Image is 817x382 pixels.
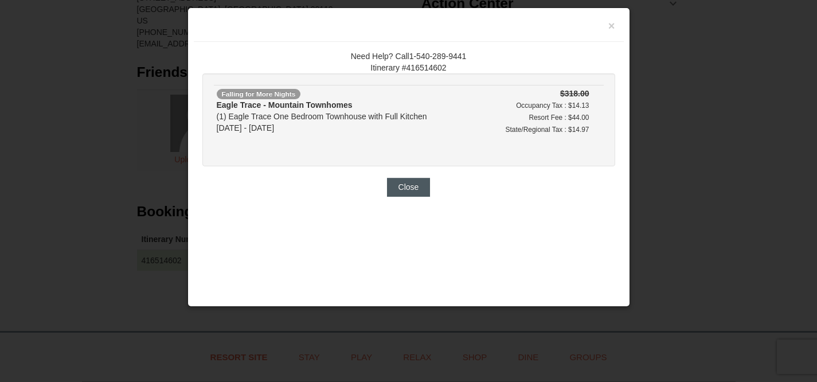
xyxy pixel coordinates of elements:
small: State/Regional Tax : $14.97 [506,126,589,134]
button: × [608,20,615,32]
div: (1) Eagle Trace One Bedroom Townhouse with Full Kitchen [DATE] - [DATE] [217,99,477,134]
div: Need Help? Call1-540-289-9441 Itinerary #416514602 [202,50,615,73]
small: Occupancy Tax : $14.13 [516,102,589,110]
strike: $318.00 [560,89,589,98]
strong: Eagle Trace - Mountain Townhomes [217,100,353,110]
small: Resort Fee : $44.00 [529,114,589,122]
span: Falling for More Nights [217,89,301,99]
button: Close [387,178,431,196]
